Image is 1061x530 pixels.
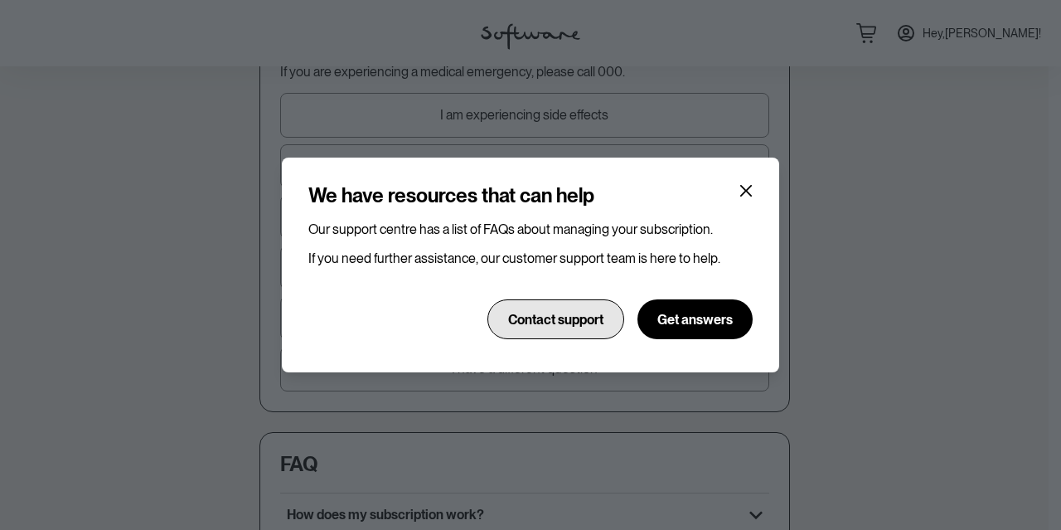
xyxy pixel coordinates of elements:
[508,312,603,328] span: Contact support
[308,221,753,237] p: Our support centre has a list of FAQs about managing your subscription.
[733,177,759,204] button: Close
[308,250,753,266] p: If you need further assistance, our customer support team is here to help.
[657,312,733,328] span: Get answers
[637,299,753,339] button: Get answers
[308,184,594,208] h4: We have resources that can help
[487,299,624,339] button: Contact support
